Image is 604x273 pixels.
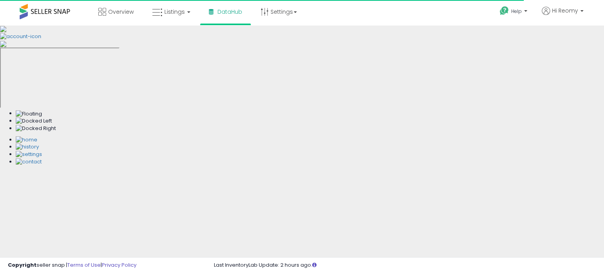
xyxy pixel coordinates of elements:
img: Contact [16,158,42,166]
a: Hi Reomy [542,7,584,24]
span: Hi Reomy [552,7,578,15]
img: Floating [16,110,42,118]
span: DataHub [217,8,242,16]
span: Overview [108,8,134,16]
i: Get Help [499,6,509,16]
span: Help [511,8,522,15]
img: Docked Left [16,117,52,125]
img: Home [16,136,37,144]
img: History [16,143,39,151]
img: Settings [16,151,42,158]
span: Listings [164,8,185,16]
img: Docked Right [16,125,56,132]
